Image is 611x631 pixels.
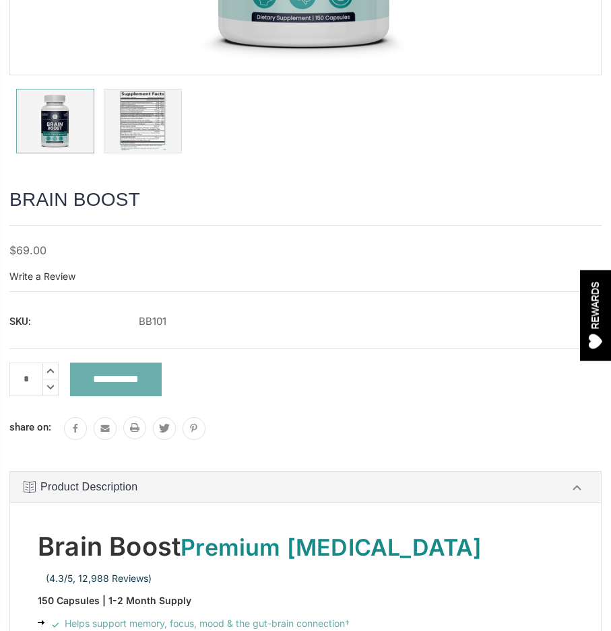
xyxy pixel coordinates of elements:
img: BRAIN BOOST [112,91,173,151]
div: Brain Boost [38,527,482,566]
span: $69.00 [9,244,46,257]
label: share on: [9,420,57,435]
span: (4.3/5, 12,988 Reviews) [46,572,152,584]
a: Write a Review [9,270,75,282]
div: 150 Capsules | 1-2 Month Supply [38,593,573,607]
a: Product Description [10,472,601,503]
span: Premium [MEDICAL_DATA] [181,533,482,561]
span: Product Description [40,480,137,494]
img: BRAIN BOOST [25,91,86,151]
dt: SKU: [9,309,139,335]
dd: BB101 [9,309,602,335]
span: Helps support memory, focus, mood & the gut-brain connection† [65,617,350,630]
h1: BRAIN BOOST [9,189,602,211]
